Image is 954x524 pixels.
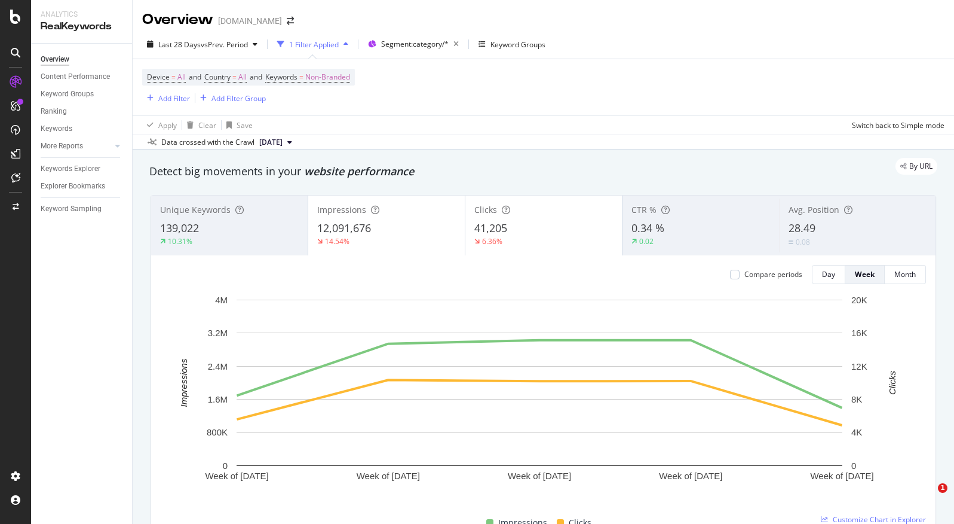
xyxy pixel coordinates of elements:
div: 1 Filter Applied [289,39,339,50]
a: Keywords Explorer [41,163,124,175]
button: Keyword Groups [474,35,550,54]
span: = [232,72,237,82]
button: Segment:category/* [363,35,464,54]
span: Clicks [474,204,497,215]
div: Clear [198,120,216,130]
button: Save [222,115,253,135]
span: 1 [938,483,947,493]
div: 6.36% [482,236,502,246]
text: 16K [851,328,867,338]
span: Last 28 Days [158,39,201,50]
div: Apply [158,120,177,130]
a: More Reports [41,140,112,153]
a: Content Performance [41,71,124,83]
text: 4M [215,295,228,305]
iframe: Intercom live chat [913,483,942,512]
text: 0 [223,461,228,471]
div: Month [894,269,916,279]
text: Week of [DATE] [205,471,268,481]
text: Week of [DATE] [508,471,571,481]
span: CTR % [631,204,657,215]
span: Device [147,72,170,82]
span: Unique Keywords [160,204,231,215]
text: 8K [851,394,862,404]
button: Day [812,265,845,284]
div: Keywords Explorer [41,163,100,175]
svg: A chart. [161,294,918,502]
div: RealKeywords [41,20,122,33]
div: Analytics [41,10,122,20]
div: Save [237,120,253,130]
span: Country [204,72,231,82]
div: Week [855,269,875,279]
div: Explorer Bookmarks [41,180,105,193]
button: [DATE] [254,135,297,150]
div: Keyword Groups [490,39,545,50]
span: Impressions [317,204,366,215]
span: All [238,69,247,86]
div: Overview [41,53,69,66]
text: 3.2M [208,328,228,338]
div: 0.08 [796,237,810,247]
text: 1.6M [208,394,228,404]
text: 4K [851,427,862,437]
button: Add Filter [142,91,190,105]
div: Keywords [41,123,72,135]
span: By URL [909,163,932,170]
div: 14.54% [325,236,349,246]
a: Keywords [41,123,124,135]
div: Add Filter Group [211,93,266,103]
button: Apply [142,115,177,135]
div: Keyword Sampling [41,203,102,215]
span: and [250,72,262,82]
div: Ranking [41,105,67,118]
text: Week of [DATE] [659,471,722,481]
div: Overview [142,10,213,30]
a: Overview [41,53,124,66]
span: = [171,72,176,82]
button: Last 28 DaysvsPrev. Period [142,35,262,54]
span: Non-Branded [305,69,350,86]
a: Ranking [41,105,124,118]
button: 1 Filter Applied [272,35,353,54]
button: Clear [182,115,216,135]
span: 41,205 [474,221,507,235]
span: 0.34 % [631,221,664,235]
div: Keyword Groups [41,88,94,100]
div: 10.31% [168,236,192,246]
div: Switch back to Simple mode [852,120,944,130]
a: Keyword Sampling [41,203,124,215]
span: 28.49 [789,221,815,235]
div: Data crossed with the Crawl [161,137,254,148]
text: Week of [DATE] [810,471,873,481]
span: 12,091,676 [317,221,371,235]
div: Day [822,269,835,279]
img: Equal [789,240,793,244]
span: and [189,72,201,82]
div: 0.02 [639,236,654,246]
button: Month [885,265,926,284]
span: = [299,72,303,82]
button: Switch back to Simple mode [847,115,944,135]
div: More Reports [41,140,83,153]
text: 2.4M [208,361,228,371]
div: Add Filter [158,93,190,103]
div: legacy label [895,158,937,175]
span: Segment: category/* [381,39,449,49]
div: [DOMAIN_NAME] [218,15,282,27]
span: 2025 Aug. 21st [259,137,283,148]
div: arrow-right-arrow-left [287,17,294,25]
span: Avg. Position [789,204,839,215]
text: Impressions [179,358,189,407]
button: Add Filter Group [195,91,266,105]
text: Clicks [887,370,897,394]
div: Content Performance [41,71,110,83]
text: 20K [851,295,867,305]
text: 800K [207,427,228,437]
a: Keyword Groups [41,88,124,100]
text: 12K [851,361,867,371]
button: Week [845,265,885,284]
span: Keywords [265,72,297,82]
span: All [177,69,186,86]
